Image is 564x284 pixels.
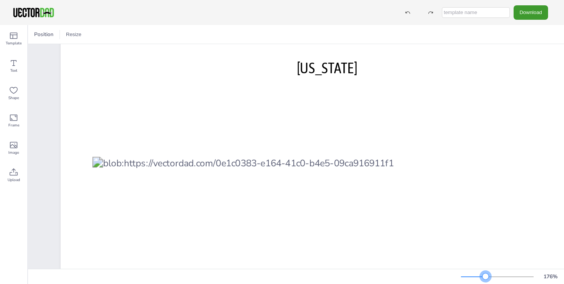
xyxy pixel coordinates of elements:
input: template name [442,7,510,18]
button: Download [514,5,548,19]
img: VectorDad-1.png [12,7,55,18]
div: 176 % [541,273,559,280]
span: Image [8,150,19,156]
span: Frame [8,122,19,128]
span: Text [10,68,17,74]
span: Template [6,40,22,46]
span: Upload [8,177,20,183]
span: Position [33,31,55,38]
span: Shape [8,95,19,101]
button: Resize [63,28,85,41]
span: [US_STATE] [297,59,357,77]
